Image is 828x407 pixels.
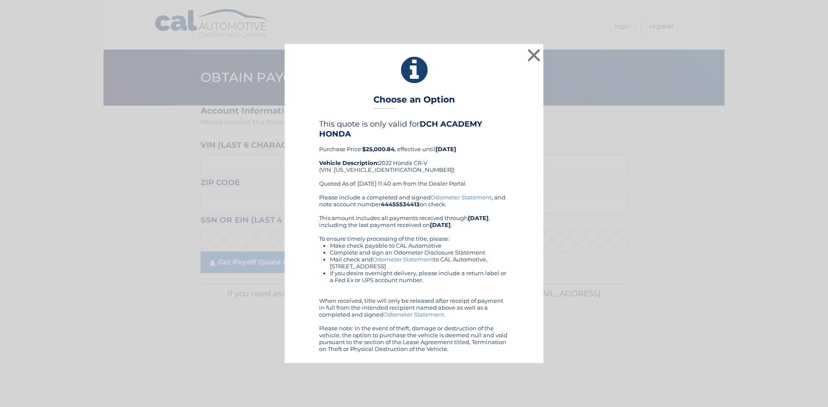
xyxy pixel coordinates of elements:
h3: Choose an Option [373,94,455,109]
b: 44455534413 [381,201,420,208]
li: If you desire overnight delivery, please include a return label or a Fed Ex or UPS account number. [330,270,509,283]
b: [DATE] [430,221,451,228]
li: Complete and sign an Odometer Disclosure Statement [330,249,509,256]
div: Purchase Price: , effective until 2022 Honda CR-V (VIN: [US_VEHICLE_IDENTIFICATION_NUMBER]) Quote... [319,119,509,193]
b: $25,000.84 [362,146,395,152]
li: Make check payable to CAL Automotive [330,242,509,249]
b: DCH ACADEMY HONDA [319,119,482,138]
a: Odometer Statement [431,194,492,201]
h4: This quote is only valid for [319,119,509,138]
li: Mail check and to CAL Automotive, [STREET_ADDRESS] [330,256,509,270]
b: [DATE] [436,146,456,152]
button: × [525,47,543,64]
strong: Vehicle Description: [319,159,379,166]
div: Please include a completed and signed , and note account number on check. This amount includes al... [319,194,509,352]
a: Odometer Statement [373,256,433,263]
b: [DATE] [468,214,489,221]
a: Odometer Statement [383,311,444,318]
